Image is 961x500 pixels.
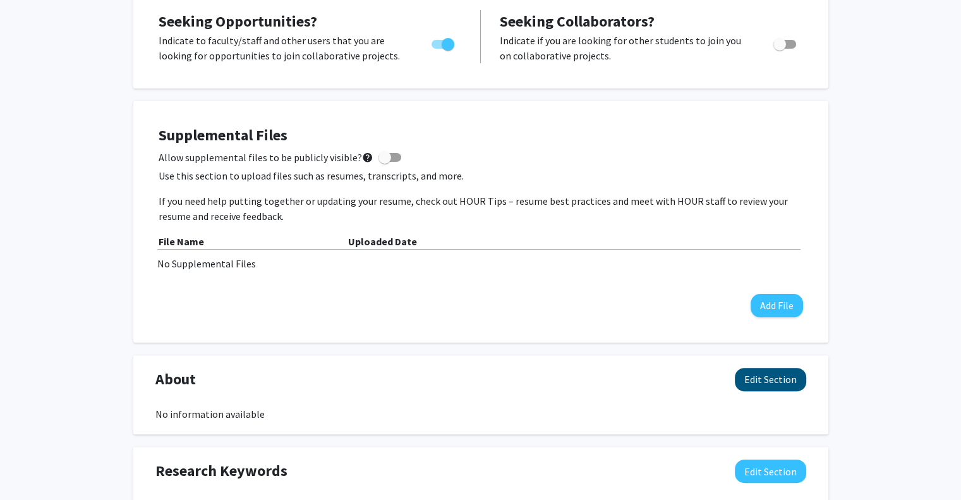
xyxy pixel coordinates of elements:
[159,168,803,183] p: Use this section to upload files such as resumes, transcripts, and more.
[155,460,287,482] span: Research Keywords
[159,33,408,63] p: Indicate to faculty/staff and other users that you are looking for opportunities to join collabor...
[768,33,803,52] div: Toggle
[155,406,806,422] div: No information available
[348,235,417,248] b: Uploaded Date
[751,294,803,317] button: Add File
[426,33,461,52] div: Toggle
[735,460,806,483] button: Edit Research Keywords
[159,126,803,145] h4: Supplemental Files
[500,33,749,63] p: Indicate if you are looking for other students to join you on collaborative projects.
[159,11,317,31] span: Seeking Opportunities?
[159,235,204,248] b: File Name
[9,443,54,491] iframe: Chat
[362,150,373,165] mat-icon: help
[159,193,803,224] p: If you need help putting together or updating your resume, check out HOUR Tips – resume best prac...
[157,256,804,271] div: No Supplemental Files
[500,11,655,31] span: Seeking Collaborators?
[735,368,806,391] button: Edit About
[159,150,373,165] span: Allow supplemental files to be publicly visible?
[155,368,196,391] span: About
